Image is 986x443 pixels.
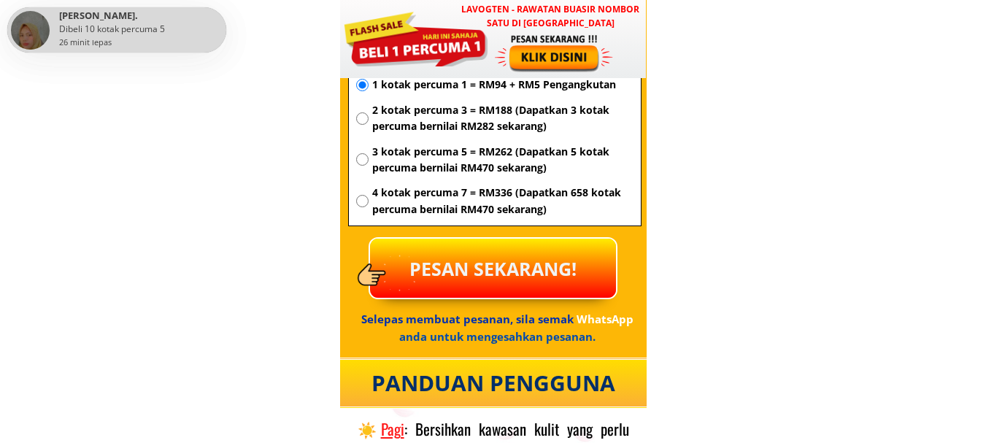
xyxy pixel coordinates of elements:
[372,144,633,177] span: 3 kotak percuma 5 = RM262 (Dapatkan 5 kotak percuma bernilai RM470 sekarang)
[372,102,633,135] span: 2 kotak percuma 3 = RM188 (Dapatkan 3 kotak percuma bernilai RM282 sekarang)
[399,329,596,344] span: anda untuk mengesahkan pesanan.
[372,77,633,93] span: 1 kotak percuma 1 = RM94 + RM5 Pengangkutan
[577,312,633,326] span: WhatsApp
[352,366,635,401] div: PANDUAN PENGGUNA
[455,2,646,30] h3: LAVOGTEN - Rawatan Buasir Nombor Satu di [GEOGRAPHIC_DATA]
[370,239,616,298] p: PESAN SEKARANG!
[372,185,633,217] span: 4 kotak percuma 7 = RM336 (Dapatkan 658 kotak percuma bernilai RM470 sekarang)
[381,417,404,440] span: Pagi
[361,312,574,326] span: Selepas membuat pesanan, sila semak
